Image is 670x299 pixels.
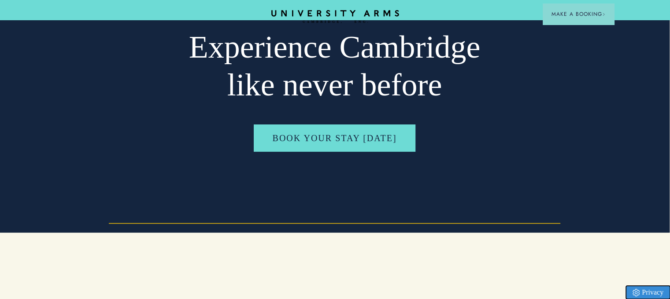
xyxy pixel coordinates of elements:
a: Book Your Stay [DATE] [254,124,415,152]
img: Arrow icon [602,13,605,16]
a: Privacy [626,286,670,299]
button: Make a BookingArrow icon [543,4,614,25]
img: Privacy [633,289,640,296]
span: Make a Booking [552,10,605,18]
h2: Experience Cambridge like never before [167,29,502,104]
a: Home [271,10,399,24]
